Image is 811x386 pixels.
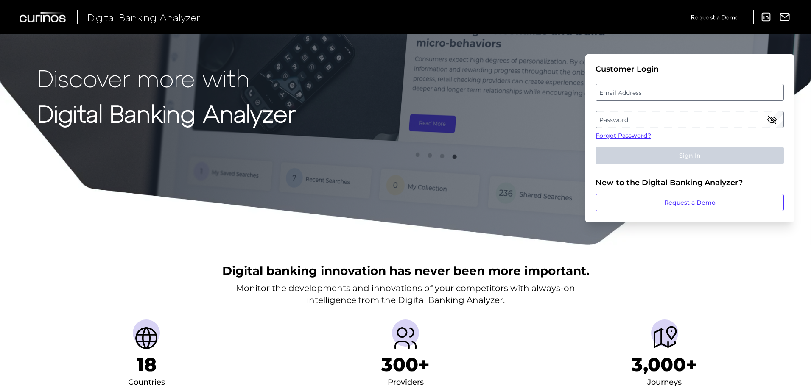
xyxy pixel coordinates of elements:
button: Sign In [596,147,784,164]
span: Request a Demo [691,14,738,21]
span: Digital Banking Analyzer [87,11,200,23]
a: Forgot Password? [596,131,784,140]
label: Password [596,112,783,127]
p: Discover more with [37,64,296,91]
h1: 18 [137,353,157,376]
img: Journeys [651,325,678,352]
label: Email Address [596,85,783,100]
img: Countries [133,325,160,352]
p: Monitor the developments and innovations of your competitors with always-on intelligence from the... [236,282,575,306]
a: Request a Demo [596,194,784,211]
img: Curinos [20,12,67,22]
div: Customer Login [596,64,784,74]
strong: Digital Banking Analyzer [37,99,296,127]
h1: 300+ [381,353,430,376]
div: New to the Digital Banking Analyzer? [596,178,784,187]
a: Request a Demo [691,10,738,24]
img: Providers [392,325,419,352]
h2: Digital banking innovation has never been more important. [222,263,589,279]
h1: 3,000+ [632,353,697,376]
